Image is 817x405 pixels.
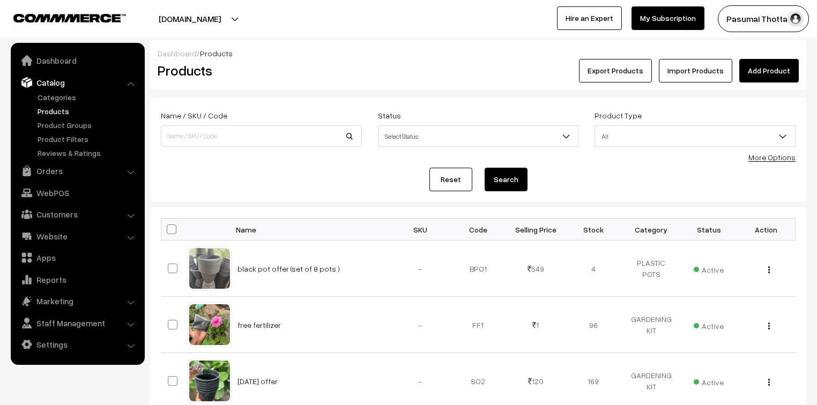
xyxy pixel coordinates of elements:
[659,59,732,82] a: Import Products
[485,168,528,191] button: Search
[13,227,141,246] a: Website
[579,59,652,82] button: Export Products
[449,297,507,353] td: FF1
[35,106,141,117] a: Products
[595,125,796,147] span: All
[378,110,401,121] label: Status
[13,51,141,70] a: Dashboard
[680,219,738,241] th: Status
[13,183,141,202] a: WebPOS
[13,161,141,181] a: Orders
[161,110,227,121] label: Name / SKU / Code
[13,14,126,22] img: COMMMERCE
[694,318,724,332] span: Active
[748,153,796,162] a: More Options
[557,6,622,30] a: Hire an Expert
[595,127,795,146] span: All
[507,297,565,353] td: 1
[200,49,233,58] span: Products
[694,261,724,275] span: Active
[507,219,565,241] th: Selling Price
[231,219,392,241] th: Name
[739,59,799,82] a: Add Product
[622,297,680,353] td: GARDENING KIT
[449,241,507,297] td: BPO1
[622,241,680,297] td: PLASTIC POTS
[788,11,804,27] img: user
[35,133,141,145] a: Product Filters
[622,219,680,241] th: Category
[392,297,450,353] td: -
[565,241,622,297] td: 4
[121,5,258,32] button: [DOMAIN_NAME]
[237,320,281,329] a: free fertilizer
[158,49,197,58] a: Dashboard
[738,219,796,241] th: Action
[237,264,340,273] a: black pot offer (set of 8 pots )
[694,374,724,388] span: Active
[429,168,472,191] a: Reset
[158,62,361,79] h2: Products
[507,241,565,297] td: 549
[35,119,141,131] a: Product Groups
[632,6,704,30] a: My Subscription
[768,322,770,329] img: Menu
[13,313,141,333] a: Staff Management
[565,297,622,353] td: 96
[392,241,450,297] td: -
[13,248,141,267] a: Apps
[35,92,141,103] a: Categories
[768,379,770,386] img: Menu
[718,5,809,32] button: Pasumai Thotta…
[378,127,578,146] span: Select Status
[161,125,362,147] input: Name / SKU / Code
[13,73,141,92] a: Catalog
[158,48,799,59] div: /
[392,219,450,241] th: SKU
[237,377,278,386] a: [DATE] offer
[565,219,622,241] th: Stock
[13,270,141,289] a: Reports
[378,125,579,147] span: Select Status
[35,147,141,159] a: Reviews & Ratings
[13,335,141,354] a: Settings
[13,11,107,24] a: COMMMERCE
[13,291,141,311] a: Marketing
[449,219,507,241] th: Code
[595,110,642,121] label: Product Type
[13,205,141,224] a: Customers
[768,266,770,273] img: Menu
